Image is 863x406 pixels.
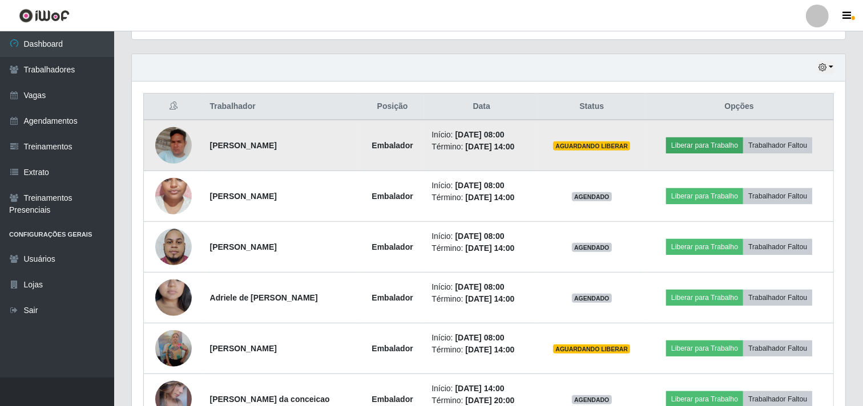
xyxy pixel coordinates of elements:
li: Início: [432,383,531,395]
th: Status [538,94,645,120]
button: Trabalhador Faltou [743,137,812,153]
span: AGENDADO [572,395,612,404]
img: 1713530929914.jpeg [155,156,192,237]
li: Início: [432,281,531,293]
strong: Embalador [372,293,413,302]
strong: Embalador [372,141,413,150]
li: Término: [432,192,531,204]
button: Liberar para Trabalho [666,340,743,356]
button: Liberar para Trabalho [666,290,743,306]
th: Posição [360,94,425,120]
time: [DATE] 08:00 [455,232,505,241]
span: AGUARDANDO LIBERAR [553,344,630,354]
time: [DATE] 14:00 [465,142,514,151]
img: 1716661662747.jpeg [155,222,192,271]
span: AGENDADO [572,294,612,303]
strong: Adriele de [PERSON_NAME] [210,293,318,302]
button: Liberar para Trabalho [666,137,743,153]
img: 1747678761678.jpeg [155,330,192,367]
strong: Embalador [372,242,413,251]
button: Trabalhador Faltou [743,239,812,255]
img: 1734548593883.jpeg [155,257,192,338]
strong: Embalador [372,192,413,201]
time: [DATE] 14:00 [465,243,514,253]
img: CoreUI Logo [19,9,70,23]
li: Início: [432,332,531,344]
strong: [PERSON_NAME] [210,242,277,251]
time: [DATE] 20:00 [465,396,514,405]
time: [DATE] 14:00 [465,345,514,354]
th: Trabalhador [203,94,360,120]
li: Término: [432,293,531,305]
li: Início: [432,180,531,192]
strong: [PERSON_NAME] [210,141,277,150]
span: AGUARDANDO LIBERAR [553,141,630,151]
th: Opções [645,94,833,120]
time: [DATE] 14:00 [465,193,514,202]
img: 1709678182246.jpeg [155,113,192,178]
span: AGENDADO [572,192,612,201]
li: Término: [432,344,531,356]
strong: [PERSON_NAME] [210,344,277,353]
time: [DATE] 14:00 [455,384,505,393]
button: Liberar para Trabalho [666,239,743,255]
th: Data [425,94,538,120]
li: Início: [432,230,531,242]
strong: [PERSON_NAME] da conceicao [210,395,330,404]
button: Trabalhador Faltou [743,340,812,356]
time: [DATE] 08:00 [455,130,505,139]
button: Liberar para Trabalho [666,188,743,204]
strong: Embalador [372,344,413,353]
li: Término: [432,242,531,254]
button: Trabalhador Faltou [743,290,812,306]
time: [DATE] 08:00 [455,282,505,291]
time: [DATE] 08:00 [455,333,505,342]
strong: [PERSON_NAME] [210,192,277,201]
span: AGENDADO [572,243,612,252]
button: Trabalhador Faltou [743,188,812,204]
li: Término: [432,141,531,153]
time: [DATE] 08:00 [455,181,505,190]
li: Início: [432,129,531,141]
strong: Embalador [372,395,413,404]
time: [DATE] 14:00 [465,294,514,303]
